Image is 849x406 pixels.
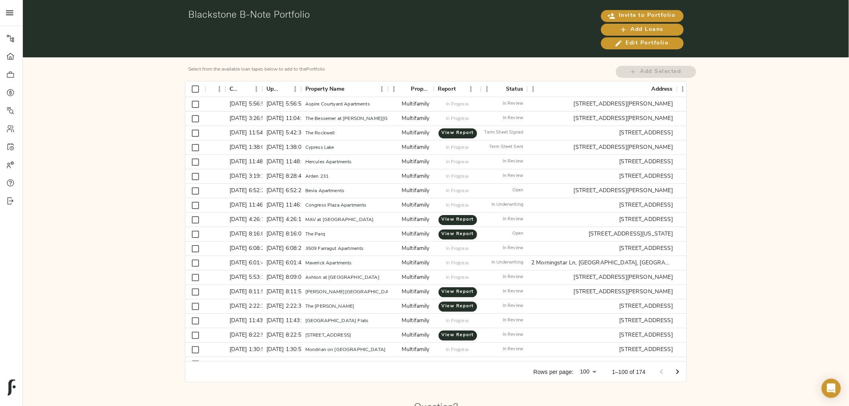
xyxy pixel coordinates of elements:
[188,66,600,73] p: Select from the available loan tapes below to add to the Portfolio
[612,368,646,376] p: 1–100 of 174
[305,246,364,251] a: 3509 Farragut Apartments
[262,112,301,126] div: [DATE] 11:04:07 am
[402,360,430,368] div: Multifamily
[619,331,673,339] div: 9719 Riverview Ave, Lakeside, CA 92040, USA
[305,102,370,107] a: Aspire Courtyard Apartments
[402,230,430,238] div: Multifamily
[305,319,368,323] a: [GEOGRAPHIC_DATA] Flats
[305,81,345,97] div: Property Name
[305,131,335,136] a: The Rockwell
[439,287,477,297] a: View Report
[225,213,262,227] div: [DATE] 4:26:17 pm
[677,83,689,95] button: Menu
[619,158,673,166] div: 1000 Market Ave S, Canton, OH 44702, USA
[402,274,430,282] div: Multifamily
[225,126,262,140] div: [DATE] 11:54:00 am
[609,11,676,21] span: Invite to Portfolio
[481,81,528,97] div: Status
[574,288,673,296] div: 3824 Fulton St, Houston, TX 77009, USA
[402,331,430,339] div: Multifamily
[305,261,352,266] a: Maverick Apartments
[289,83,301,95] button: Menu
[225,357,262,371] div: [DATE] 11:02:42 am
[376,83,388,95] button: Menu
[239,83,250,95] button: Sort
[447,230,469,238] span: View Report
[225,285,262,299] div: [DATE] 8:11:59 pm
[503,288,523,295] p: In Review
[609,25,676,35] span: Add Loans
[188,8,519,20] h1: Blackstone B-Note Portfolio
[447,331,469,339] span: View Report
[225,270,262,285] div: [DATE] 5:53:17 pm
[447,129,469,137] span: View Report
[481,83,493,95] button: Menu
[589,230,673,238] div: 4602 Kansas St, San Diego, CA 92116, USA
[652,81,673,97] div: Address
[439,128,477,138] a: View Report
[446,318,469,324] p: In Progress
[503,303,523,310] p: In Review
[527,81,677,97] div: Address
[301,81,388,97] div: Property Name
[262,169,301,184] div: [DATE] 8:28:46 pm
[402,346,430,354] div: Multifamily
[640,83,652,95] button: Sort
[262,270,301,285] div: [DATE] 8:09:05 pm
[402,115,430,123] div: Multifamily
[503,158,523,165] p: In Review
[213,83,225,95] button: Menu
[402,259,430,267] div: Multifamily
[278,83,289,95] button: Sort
[670,364,686,380] button: Go to next page
[262,285,301,299] div: [DATE] 8:11:59 pm
[513,231,524,238] p: Open
[503,216,523,223] p: In Review
[305,333,351,338] a: [STREET_ADDRESS]
[305,203,367,208] a: Congress Plaza Apartments
[305,116,434,121] a: The Bessemer at [PERSON_NAME][GEOGRAPHIC_DATA]
[574,115,673,123] div: 2220 Snelling Ave, Minneapolis, MN 55404, USA
[225,343,262,357] div: [DATE] 1:30:52 pm
[503,101,523,108] p: In Review
[225,169,262,184] div: [DATE] 3:19:19 pm
[262,97,301,112] div: [DATE] 5:56:58 pm
[446,116,469,122] p: In Progress
[305,174,329,179] a: Arden 231
[411,81,430,97] div: Property Type
[402,100,430,108] div: Multifamily
[225,140,262,155] div: [DATE] 1:38:03 pm
[439,215,477,225] a: View Report
[262,155,301,169] div: [DATE] 11:48:10 am
[601,37,684,49] button: Edit Portfolio
[305,189,344,193] a: Bevia Apartments
[225,81,262,97] div: Created At
[503,317,523,324] p: In Review
[503,346,523,353] p: In Review
[305,160,352,164] a: Hercules Apartments
[447,288,469,296] span: View Report
[402,144,430,152] div: Multifamily
[503,245,523,252] p: In Review
[262,256,301,270] div: [DATE] 6:01:42 pm
[388,83,400,95] button: Menu
[225,198,262,213] div: [DATE] 11:46:23 am
[446,144,469,151] p: In Progress
[446,274,469,281] p: In Progress
[465,83,477,95] button: Menu
[262,227,301,242] div: [DATE] 8:16:05 pm
[225,242,262,256] div: [DATE] 6:08:29 pm
[262,140,301,155] div: [DATE] 1:38:03 pm
[503,173,523,180] p: In Review
[305,232,325,237] a: The Parq
[402,173,430,181] div: Multifamily
[225,227,262,242] div: [DATE] 8:16:05 pm
[456,83,467,95] button: Sort
[402,317,430,325] div: Multifamily
[262,81,301,97] div: Updated At
[266,81,278,97] div: Updated At
[438,81,456,97] div: Report
[388,81,434,97] div: Property Type
[439,302,477,312] a: View Report
[574,100,673,108] div: 2119 Lumpkin Rd, Augusta, GA 30906, USA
